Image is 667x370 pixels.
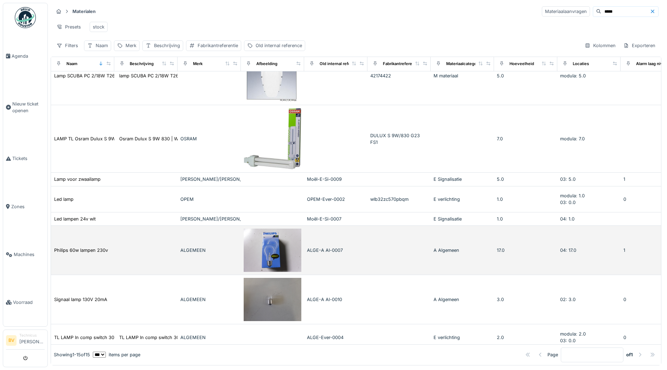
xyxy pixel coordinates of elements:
div: Naam [66,61,77,67]
div: DULUX S 9W/830 G23 FS1 [370,132,428,146]
span: Machines [14,251,45,258]
div: A Algemeen [434,296,491,303]
div: ALGE-A Al-0010 [307,296,365,303]
span: modula: 2.0 [560,331,586,337]
div: Kolommen [582,40,619,51]
a: Machines [3,231,47,279]
div: Old internal reference [320,61,362,67]
img: Lamp SCUBA PC 2/18W T26 EVG V2A 42174422 Vochtbestendige armaturen [244,50,301,102]
div: ALGEMEEN [180,296,238,303]
div: E Signalisatie [434,216,491,222]
div: TL LAMP ln comp switch 300 4w/4000K LED [54,334,151,341]
div: ALGEMEEN [180,334,238,341]
div: E Signalisatie [434,176,491,183]
div: Led lamp [54,196,73,203]
div: OPEM [180,196,238,203]
span: 03: 5.0 [560,177,576,182]
div: Led lampen 24v wit [54,216,96,222]
a: Voorraad [3,279,47,326]
div: 3.0 [497,296,554,303]
div: Moël-E-Si-0007 [307,216,365,222]
a: Agenda [3,32,47,80]
div: E verlichting [434,196,491,203]
div: 42174422 [370,72,428,79]
div: Locaties [573,61,589,67]
div: Philips 60w lampen 230v [54,247,108,254]
div: Fabrikantreferentie [198,42,238,49]
span: 03: 0.0 [560,200,576,205]
div: 5.0 [497,72,554,79]
div: 2.0 [497,334,554,341]
div: Hoeveelheid [509,61,534,67]
li: BV [6,335,17,346]
div: TL LAMP ln comp switch 300 4w/4000K LED [119,334,216,341]
span: Tickets [12,155,45,162]
img: LAMP TL Osram Dulux S 9W 830 | Warm Wit - 2-Pin G23 [244,108,301,170]
div: A Algemeen [434,247,491,254]
div: Old internal reference [256,42,302,49]
div: Beschrijving [154,42,180,49]
div: items per page [93,351,140,358]
div: 17.0 [497,247,554,254]
div: 1.0 [497,196,554,203]
div: Exporteren [620,40,659,51]
li: [PERSON_NAME] [19,333,45,348]
div: 7.0 [497,135,554,142]
div: OPEM-Ever-0002 [307,196,365,203]
div: Filters [53,40,81,51]
div: Page [547,351,558,358]
span: 04: 17.0 [560,248,576,253]
div: ALGE-Ever-0004 [307,334,365,341]
div: Merk [126,42,136,49]
strong: of 1 [626,351,633,358]
a: Tickets [3,135,47,183]
span: Agenda [12,53,45,59]
a: Nieuw ticket openen [3,80,47,135]
div: stock [93,24,104,30]
div: Showing 1 - 15 of 15 [54,351,90,358]
div: Afbeelding [256,61,277,67]
span: modula: 5.0 [560,73,586,78]
div: Naam [96,42,108,49]
div: lamp SCUBA PC 2/18W T26 EVG V2A 42174422 Vochtb... [119,72,243,79]
span: Voorraad [13,299,45,306]
a: BV Technicus[PERSON_NAME] [6,333,45,350]
strong: Materialen [70,8,98,15]
div: [PERSON_NAME]/[PERSON_NAME]/[PERSON_NAME]/Telemecanique… [180,176,238,183]
div: Osram Dulux S 9W 830 | Warm Wit - 2-Pin G23 [119,135,222,142]
div: Merk [193,61,203,67]
span: Nieuw ticket openen [12,101,45,114]
span: modula: 1.0 [560,193,585,198]
img: Philips 60w lampen 230v [244,229,301,272]
img: Signaal lamp 130V 20mA [244,278,301,321]
div: Fabrikantreferentie [383,61,419,67]
a: Zones [3,183,47,230]
span: 03: 0.0 [560,338,576,343]
div: [PERSON_NAME]/[PERSON_NAME]/[PERSON_NAME]/Telemecanique… [180,216,238,222]
img: Badge_color-CXgf-gQk.svg [15,7,36,28]
div: Presets [53,22,84,32]
span: 02: 3.0 [560,297,576,302]
div: ALGEMEEN [180,247,238,254]
div: E verlichting [434,334,491,341]
div: OSRAM [180,135,238,142]
div: 1.0 [497,216,554,222]
div: Lamp SCUBA PC 2/18W T26 EVG V2A 42174422 Vochtbestendige armaturen [54,72,219,79]
div: Beschrijving [130,61,154,67]
div: Materiaalcategorie [446,61,482,67]
div: M materiaal [434,72,491,79]
div: Lamp voor zwaailamp [54,176,101,183]
div: Signaal lamp 130V 20mA [54,296,107,303]
div: 5.0 [497,176,554,183]
div: LAMP TL Osram Dulux S 9W 830 | Warm Wit - 2-Pin G23 [54,135,178,142]
div: ALGE-A Al-0007 [307,247,365,254]
div: Moël-E-Si-0009 [307,176,365,183]
span: Zones [11,203,45,210]
span: 04: 1.0 [560,216,575,222]
span: modula: 7.0 [560,136,585,141]
div: wlb32zc570pbqm [370,196,428,203]
div: Materiaalaanvragen [542,6,590,17]
div: Technicus [19,333,45,338]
